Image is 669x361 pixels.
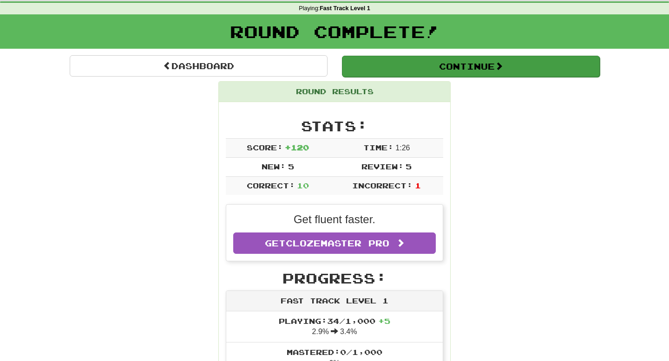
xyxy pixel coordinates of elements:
span: Playing: 34 / 1,000 [279,316,390,325]
div: Round Results [219,82,450,102]
span: Score: [247,143,283,152]
a: GetClozemaster Pro [233,232,436,254]
span: + 5 [378,316,390,325]
span: 1 [415,181,421,190]
span: 5 [288,162,294,171]
button: Continue [342,56,600,77]
span: 1 : 26 [395,144,410,152]
span: Incorrect: [352,181,413,190]
span: New: [262,162,286,171]
h2: Progress: [226,271,443,286]
span: + 120 [285,143,309,152]
h2: Stats: [226,118,443,134]
a: Dashboard [70,55,328,77]
span: Mastered: 0 / 1,000 [287,348,382,356]
span: Time: [363,143,394,152]
strong: Fast Track Level 1 [320,5,370,12]
span: 10 [297,181,309,190]
span: 5 [406,162,412,171]
span: Review: [361,162,404,171]
div: Fast Track Level 1 [226,291,443,311]
h1: Round Complete! [3,22,666,41]
p: Get fluent faster. [233,212,436,227]
li: 2.9% 3.4% [226,311,443,343]
span: Clozemaster Pro [286,238,389,248]
span: Correct: [247,181,295,190]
